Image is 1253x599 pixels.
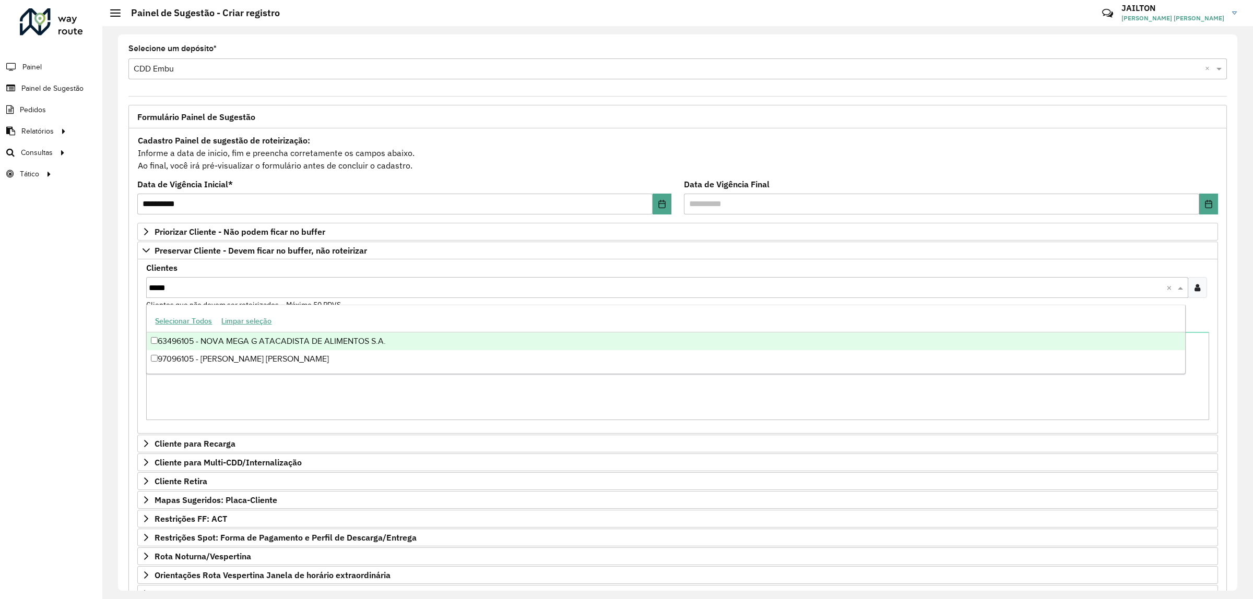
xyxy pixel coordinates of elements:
button: Limpar seleção [217,313,276,329]
span: Clear all [1205,63,1214,75]
span: Tático [20,169,39,179]
span: Painel de Sugestão [21,83,84,94]
span: Restrições Spot: Forma de Pagamento e Perfil de Descarga/Entrega [155,533,417,542]
a: Cliente para Multi-CDD/Internalização [137,453,1218,471]
span: Pre-Roteirização AS / Orientações [155,590,286,598]
span: Cliente para Recarga [155,439,235,448]
a: Orientações Rota Vespertina Janela de horário extraordinária [137,566,1218,584]
small: Clientes que não devem ser roteirizados – Máximo 50 PDVS [146,300,341,309]
strong: Cadastro Painel de sugestão de roteirização: [138,135,310,146]
a: Mapas Sugeridos: Placa-Cliente [137,491,1218,509]
span: Consultas [21,147,53,158]
span: Pedidos [20,104,46,115]
span: Cliente para Multi-CDD/Internalização [155,458,302,466]
a: Cliente Retira [137,472,1218,490]
span: Priorizar Cliente - Não podem ficar no buffer [155,227,325,236]
h3: JAILTON [1121,3,1224,13]
a: Rota Noturna/Vespertina [137,547,1218,565]
span: Mapas Sugeridos: Placa-Cliente [155,496,277,504]
h2: Painel de Sugestão - Criar registro [121,7,280,19]
button: Choose Date [1199,194,1218,214]
span: Painel [22,62,42,73]
div: Preservar Cliente - Devem ficar no buffer, não roteirizar [137,259,1218,434]
label: Clientes [146,261,178,274]
label: Data de Vigência Final [684,178,770,190]
a: Preservar Cliente - Devem ficar no buffer, não roteirizar [137,242,1218,259]
a: Priorizar Cliente - Não podem ficar no buffer [137,223,1218,241]
div: 63496105 - NOVA MEGA G ATACADISTA DE ALIMENTOS S.A. [147,332,1185,350]
button: Choose Date [653,194,671,214]
a: Restrições Spot: Forma de Pagamento e Perfil de Descarga/Entrega [137,529,1218,546]
span: Relatórios [21,126,54,137]
span: Cliente Retira [155,477,207,485]
label: Data de Vigência Inicial [137,178,233,190]
span: Clear all [1166,281,1175,294]
span: [PERSON_NAME] [PERSON_NAME] [1121,14,1224,23]
span: Orientações Rota Vespertina Janela de horário extraordinária [155,571,391,579]
button: Selecionar Todos [150,313,217,329]
div: 97096105 - [PERSON_NAME] [PERSON_NAME] [147,350,1185,368]
span: Rota Noturna/Vespertina [155,552,251,560]
span: Preservar Cliente - Devem ficar no buffer, não roteirizar [155,246,367,255]
span: Formulário Painel de Sugestão [137,113,255,121]
div: Informe a data de inicio, fim e preencha corretamente os campos abaixo. Ao final, você irá pré-vi... [137,134,1218,172]
a: Contato Rápido [1096,2,1119,25]
a: Cliente para Recarga [137,435,1218,452]
label: Selecione um depósito [128,42,217,55]
span: Restrições FF: ACT [155,514,227,523]
a: Restrições FF: ACT [137,510,1218,528]
ng-dropdown-panel: Options list [146,305,1185,374]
